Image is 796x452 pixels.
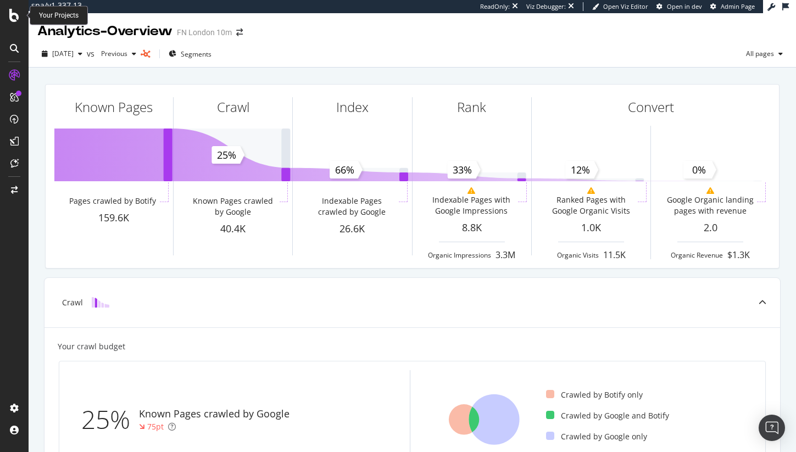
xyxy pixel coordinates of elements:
[81,401,139,438] div: 25%
[87,48,97,59] span: vs
[742,45,787,63] button: All pages
[54,211,173,225] div: 159.6K
[667,2,702,10] span: Open in dev
[188,196,277,217] div: Known Pages crawled by Google
[236,29,243,36] div: arrow-right-arrow-left
[164,45,216,63] button: Segments
[75,98,153,116] div: Known Pages
[308,196,397,217] div: Indexable Pages crawled by Google
[496,249,515,261] div: 3.3M
[546,389,643,400] div: Crawled by Botify only
[139,407,290,421] div: Known Pages crawled by Google
[174,222,292,236] div: 40.4K
[480,2,510,11] div: ReadOnly:
[457,98,486,116] div: Rank
[526,2,566,11] div: Viz Debugger:
[603,2,648,10] span: Open Viz Editor
[546,410,669,421] div: Crawled by Google and Botify
[147,421,164,432] div: 75pt
[336,98,369,116] div: Index
[656,2,702,11] a: Open in dev
[58,341,125,352] div: Your crawl budget
[710,2,755,11] a: Admin Page
[742,49,774,58] span: All pages
[546,431,647,442] div: Crawled by Google only
[217,98,249,116] div: Crawl
[37,22,172,41] div: Analytics - Overview
[177,27,232,38] div: FN London 10m
[97,49,127,58] span: Previous
[592,2,648,11] a: Open Viz Editor
[721,2,755,10] span: Admin Page
[293,222,411,236] div: 26.6K
[37,45,87,63] button: [DATE]
[97,45,141,63] button: Previous
[92,297,109,308] img: block-icon
[759,415,785,441] div: Open Intercom Messenger
[52,49,74,58] span: 2025 Sep. 4th
[39,11,79,20] div: Your Projects
[428,250,491,260] div: Organic Impressions
[181,49,211,59] span: Segments
[427,194,516,216] div: Indexable Pages with Google Impressions
[413,221,531,235] div: 8.8K
[62,297,83,308] div: Crawl
[69,196,156,207] div: Pages crawled by Botify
